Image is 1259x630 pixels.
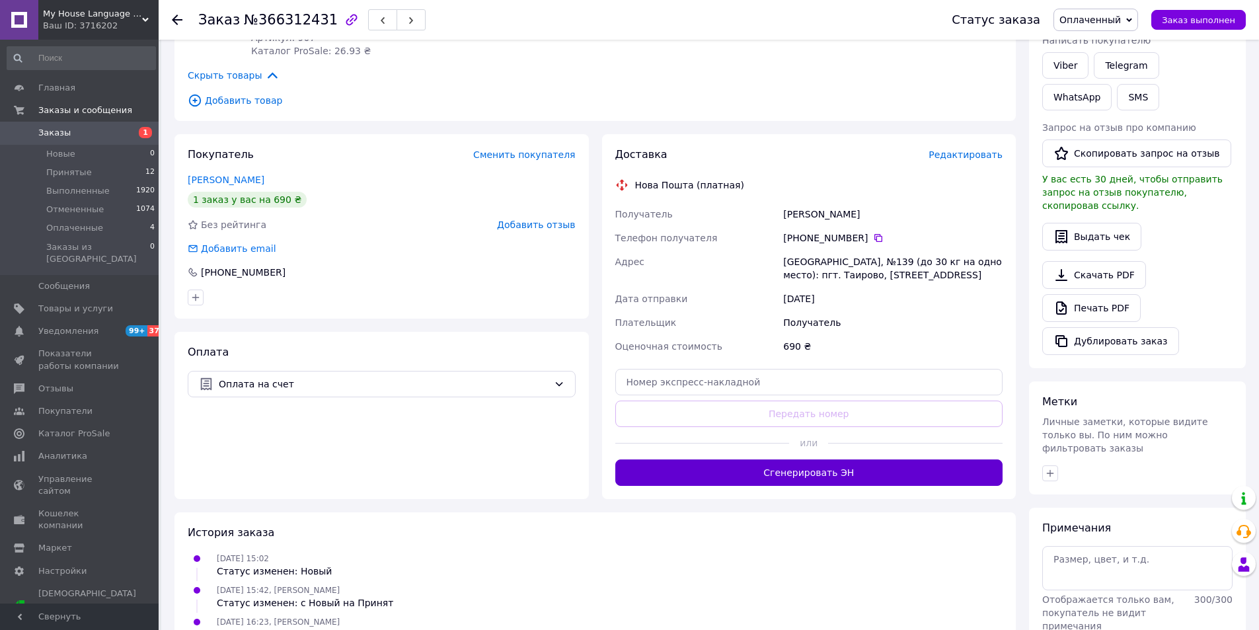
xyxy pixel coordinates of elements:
[217,596,393,610] div: Статус изменен: с Новый на Принят
[145,167,155,178] span: 12
[615,459,1003,486] button: Сгенерировать ЭН
[147,325,163,336] span: 37
[201,219,266,230] span: Без рейтинга
[1194,594,1233,605] span: 300 / 300
[952,13,1040,26] div: Статус заказа
[43,8,142,20] span: My House Language School
[1042,52,1088,79] a: Viber
[200,266,287,279] div: [PHONE_NUMBER]
[150,241,155,265] span: 0
[217,554,269,563] span: [DATE] 15:02
[172,13,182,26] div: Вернуться назад
[38,428,110,440] span: Каталог ProSale
[781,287,1005,311] div: [DATE]
[1042,122,1196,133] span: Запрос на отзыв про компанию
[1042,35,1151,46] span: Написать покупателю
[1151,10,1246,30] button: Заказ выполнен
[38,104,132,116] span: Заказы и сообщения
[1042,416,1208,453] span: Личные заметки, которые видите только вы. По ним можно фильтровать заказы
[219,377,549,391] span: Оплата на счет
[38,450,87,462] span: Аналитика
[46,167,92,178] span: Принятые
[38,325,98,337] span: Уведомления
[38,383,73,395] span: Отзывы
[632,178,747,192] div: Нова Пошта (платная)
[38,588,136,624] span: [DEMOGRAPHIC_DATA] и счета
[1042,139,1231,167] button: Скопировать запрос на отзыв
[38,508,122,532] span: Кошелек компании
[150,222,155,234] span: 4
[781,250,1005,287] div: [GEOGRAPHIC_DATA], №139 (до 30 кг на одно место): пгт. Таирово, [STREET_ADDRESS]
[1094,52,1159,79] a: Telegram
[251,32,315,43] span: Артикул: 907
[46,241,150,265] span: Заказы из [GEOGRAPHIC_DATA]
[1042,261,1146,289] a: Скачать PDF
[46,204,104,216] span: Отмененные
[126,325,147,336] span: 99+
[1042,395,1077,408] span: Метки
[781,311,1005,335] div: Получатель
[188,192,307,208] div: 1 заказ у вас на 690 ₴
[1042,223,1141,251] button: Выдать чек
[188,346,229,358] span: Оплата
[46,148,75,160] span: Новые
[198,12,240,28] span: Заказ
[139,127,152,138] span: 1
[38,405,93,417] span: Покупатели
[38,82,75,94] span: Главная
[186,242,278,255] div: Добавить email
[43,20,159,32] div: Ваш ID: 3716202
[46,185,110,197] span: Выполненные
[38,280,90,292] span: Сообщения
[473,149,575,160] span: Сменить покупателя
[781,202,1005,226] div: [PERSON_NAME]
[217,586,340,595] span: [DATE] 15:42, [PERSON_NAME]
[200,242,278,255] div: Добавить email
[615,317,677,328] span: Плательщик
[615,369,1003,395] input: Номер экспресс-накладной
[188,93,1003,108] span: Добавить товар
[217,565,332,578] div: Статус изменен: Новый
[615,209,673,219] span: Получатель
[38,348,122,372] span: Показатели работы компании
[217,617,340,627] span: [DATE] 16:23, [PERSON_NAME]
[783,231,1003,245] div: [PHONE_NUMBER]
[38,473,122,497] span: Управление сайтом
[46,222,103,234] span: Оплаченные
[615,233,718,243] span: Телефон получателя
[188,68,280,83] span: Скрыть товары
[136,204,155,216] span: 1074
[615,341,723,352] span: Оценочная стоимость
[781,335,1005,358] div: 690 ₴
[789,436,828,450] span: или
[1042,84,1112,110] a: WhatsApp
[615,148,668,161] span: Доставка
[244,12,338,28] span: №366312431
[38,127,71,139] span: Заказы
[188,526,274,539] span: История заказа
[38,565,87,577] span: Настройки
[1042,327,1179,355] button: Дублировать заказ
[38,542,72,554] span: Маркет
[615,256,644,267] span: Адрес
[188,148,254,161] span: Покупатель
[1042,294,1141,322] a: Печать PDF
[251,46,371,56] span: Каталог ProSale: 26.93 ₴
[1042,174,1223,211] span: У вас есть 30 дней, чтобы отправить запрос на отзыв покупателю, скопировав ссылку.
[497,219,575,230] span: Добавить отзыв
[1059,15,1121,25] span: Оплаченный
[136,185,155,197] span: 1920
[1042,522,1111,534] span: Примечания
[615,294,688,304] span: Дата отправки
[1117,84,1159,110] button: SMS
[38,303,113,315] span: Товары и услуги
[929,149,1003,160] span: Редактировать
[150,148,155,160] span: 0
[7,46,156,70] input: Поиск
[188,175,264,185] a: [PERSON_NAME]
[1162,15,1235,25] span: Заказ выполнен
